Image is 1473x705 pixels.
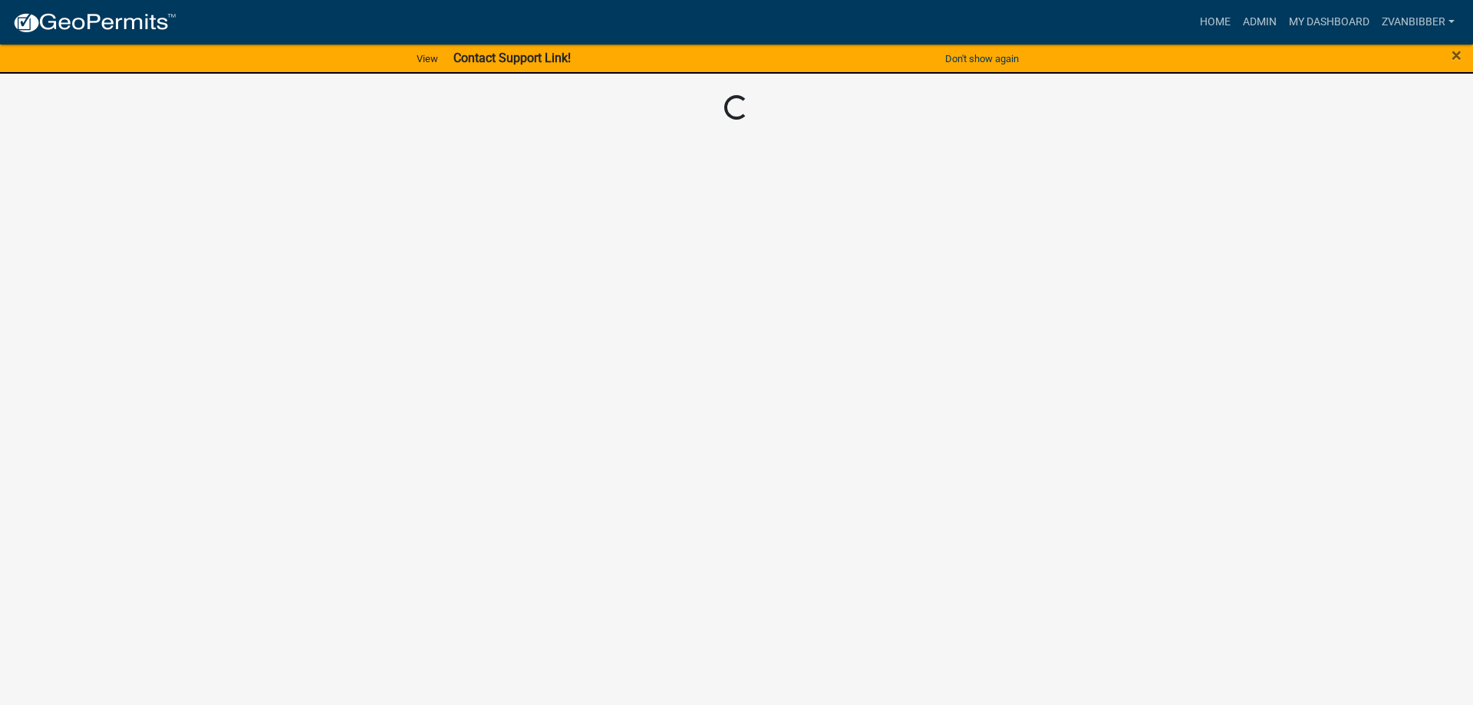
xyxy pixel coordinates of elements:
[1452,46,1461,64] button: Close
[939,46,1025,71] button: Don't show again
[1283,8,1376,37] a: My Dashboard
[453,51,571,65] strong: Contact Support Link!
[1194,8,1237,37] a: Home
[410,46,444,71] a: View
[1376,8,1461,37] a: zvanbibber
[1452,44,1461,66] span: ×
[1237,8,1283,37] a: Admin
